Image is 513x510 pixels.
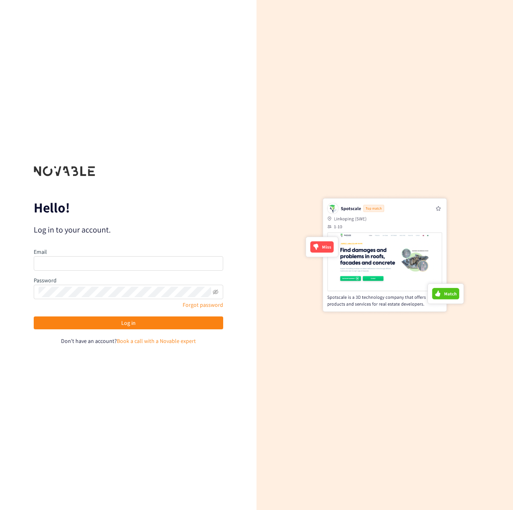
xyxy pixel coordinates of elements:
button: Log in [34,316,223,329]
span: Don't have an account? [61,337,117,345]
a: Book a call with a Novable expert [117,337,196,345]
label: Email [34,248,47,255]
a: Forgot password [183,301,223,308]
label: Password [34,277,57,284]
p: Log in to your account. [34,224,223,235]
p: Hello! [34,201,223,214]
span: eye-invisible [213,289,218,295]
span: Log in [121,318,136,327]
